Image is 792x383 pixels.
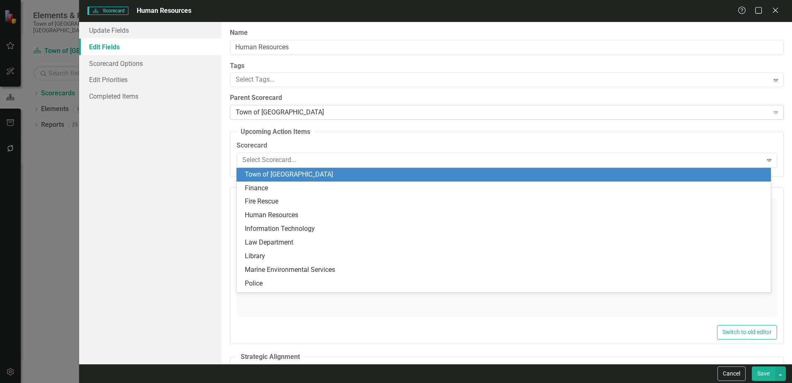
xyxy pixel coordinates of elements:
div: Library [245,252,766,261]
legend: Strategic Alignment [237,352,304,362]
label: Name [230,28,784,38]
input: Scorecard Name [230,40,784,55]
label: Parent Scorecard [230,93,784,103]
label: Scorecard [237,141,777,150]
div: Law Department [245,238,766,247]
button: Switch to old editor [717,325,777,339]
legend: Upcoming Action Items [237,127,314,137]
button: Save [752,366,775,381]
div: Marine Environmental Services [245,265,766,275]
div: Town of [GEOGRAPHIC_DATA] [236,108,769,117]
a: Update Fields [79,22,222,39]
a: Edit Fields [79,39,222,55]
div: Town of [GEOGRAPHIC_DATA] [245,170,766,179]
div: Information Technology [245,224,766,234]
span: Human Resources [137,7,191,15]
span: Scorecard [87,7,128,15]
a: Edit Priorities [79,71,222,88]
div: Finance [245,184,766,193]
a: Scorecard Options [79,55,222,72]
a: Completed Items [79,88,222,104]
div: Police [245,279,766,288]
div: Human Resources [245,211,766,220]
div: Fire Rescue [245,197,766,206]
label: Tags [230,61,784,71]
button: Cancel [717,366,746,381]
